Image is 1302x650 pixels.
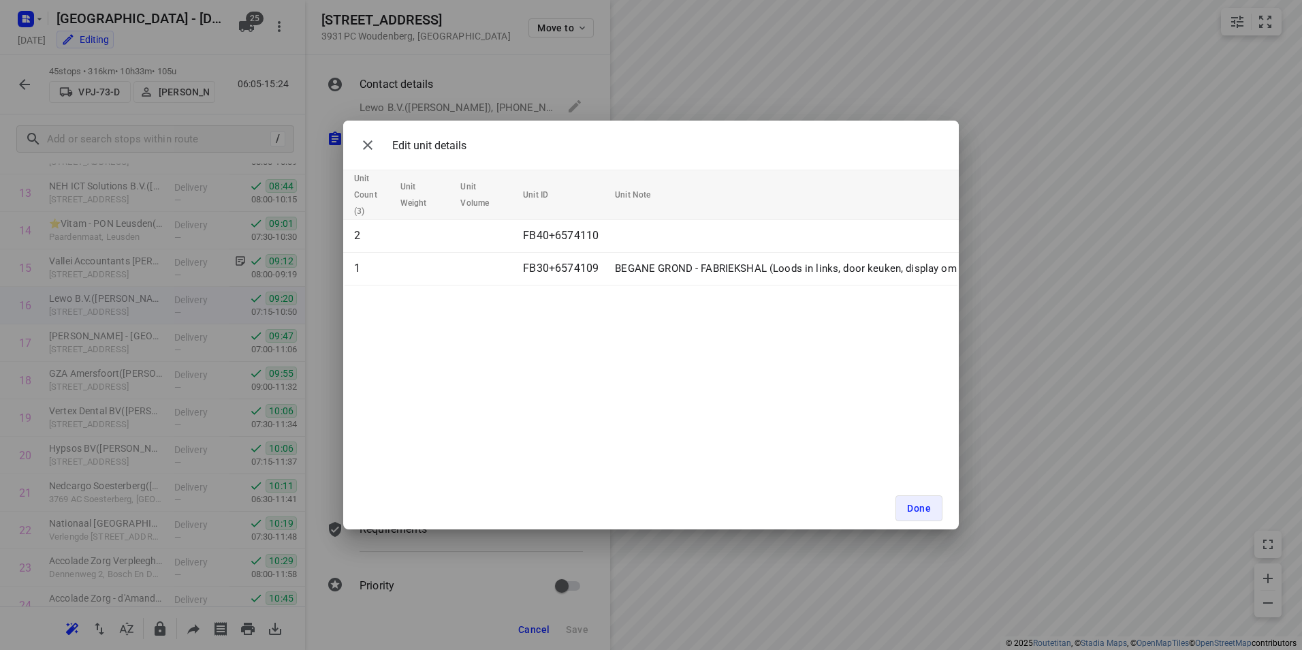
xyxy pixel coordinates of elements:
td: 1 [343,253,395,285]
span: Unit Weight [400,179,445,211]
td: 2 [343,220,395,253]
span: Unit ID [523,187,566,203]
div: Edit unit details [354,131,466,159]
span: Unit Volume [460,179,507,211]
td: FB30+6574109 [518,253,609,285]
span: Unit Count (3) [354,170,395,219]
button: Done [895,495,942,521]
span: Done [907,503,931,514]
span: Unit Note [615,187,668,203]
td: FB40+6574110 [518,220,609,253]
